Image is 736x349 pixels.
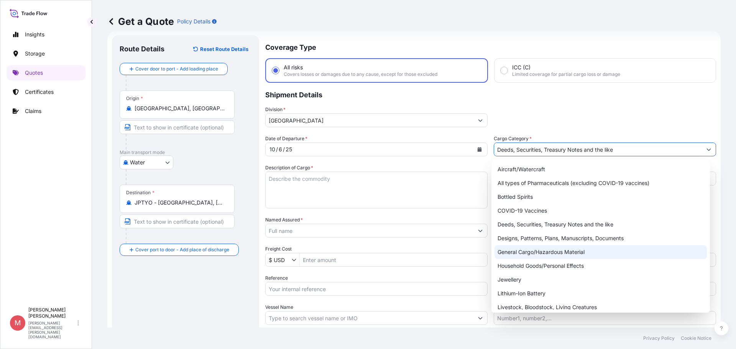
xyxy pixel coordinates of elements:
label: Description of Cargo [265,164,313,172]
div: Bottled Spirits [495,190,707,204]
span: Water [130,159,145,166]
p: Policy Details [177,18,210,25]
button: Select transport [120,156,173,169]
p: [PERSON_NAME][EMAIL_ADDRESS][PERSON_NAME][DOMAIN_NAME] [28,321,76,339]
span: Limited coverage for partial cargo loss or damage [512,71,620,77]
p: Main transport mode [120,149,251,156]
div: All types of Pharmaceuticals (excluding COVID-19 vaccines) [495,176,707,190]
span: ICC (C) [512,64,531,71]
input: Number1, number2,... [494,311,716,325]
input: Your internal reference [265,282,488,296]
input: Full name [266,224,473,238]
input: Select a commodity type [494,143,702,156]
button: Show suggestions [702,143,716,156]
div: / [283,145,285,154]
span: M [15,319,21,327]
label: Division [265,106,286,113]
p: Privacy Policy [643,335,675,341]
div: Lithium-Ion Battery [495,287,707,300]
span: All risks [284,64,303,71]
p: Quotes [25,69,43,77]
p: Claims [25,107,41,115]
label: Cargo Category [494,135,532,143]
div: year, [285,145,293,154]
button: Show suggestions [292,256,299,264]
div: Origin [126,95,143,102]
div: Deeds, Securities, Treasury Notes and the like [495,218,707,231]
div: Household Goods/Personal Effects [495,259,707,273]
p: Shipment Details [265,83,716,106]
div: month, [269,145,276,154]
label: Vessel Name [265,303,293,311]
div: Jewellery [495,273,707,287]
div: day, [278,145,283,154]
label: Freight Cost [265,245,292,253]
button: Calendar [473,143,486,156]
button: Show suggestions [473,224,487,238]
button: Show suggestions [473,113,487,127]
input: Text to appear on certificate [120,120,235,134]
input: Type to search division [266,113,473,127]
div: Livestock, Bloodstock, Living Creatures [495,300,707,314]
input: Destination [135,199,225,206]
input: Text to appear on certificate [120,215,235,228]
span: Cover door to port - Add loading place [135,65,218,73]
p: Coverage Type [265,35,716,58]
input: Freight Cost [266,253,292,267]
p: [PERSON_NAME] [PERSON_NAME] [28,307,76,319]
div: / [276,145,278,154]
label: Named Assured [265,216,303,224]
p: Cookie Notice [681,335,711,341]
span: Covers losses or damages due to any cause, except for those excluded [284,71,437,77]
input: Origin [135,105,225,112]
p: Reset Route Details [200,45,248,53]
span: Cover port to door - Add place of discharge [135,246,229,254]
span: Date of Departure [265,135,307,143]
p: Insights [25,31,44,38]
input: Enter amount [300,253,487,267]
div: COVID-19 Vaccines [495,204,707,218]
p: Get a Quote [107,15,174,28]
label: Reference [265,274,288,282]
p: Certificates [25,88,54,96]
input: Type to search vessel name or IMO [266,311,473,325]
div: Aircraft/Watercraft [495,162,707,176]
div: Destination [126,190,154,196]
p: Storage [25,50,45,57]
div: Designs, Patterns, Plans, Manuscripts, Documents [495,231,707,245]
button: Show suggestions [473,311,487,325]
div: General Cargo/Hazardous Material [495,245,707,259]
p: Route Details [120,44,164,54]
